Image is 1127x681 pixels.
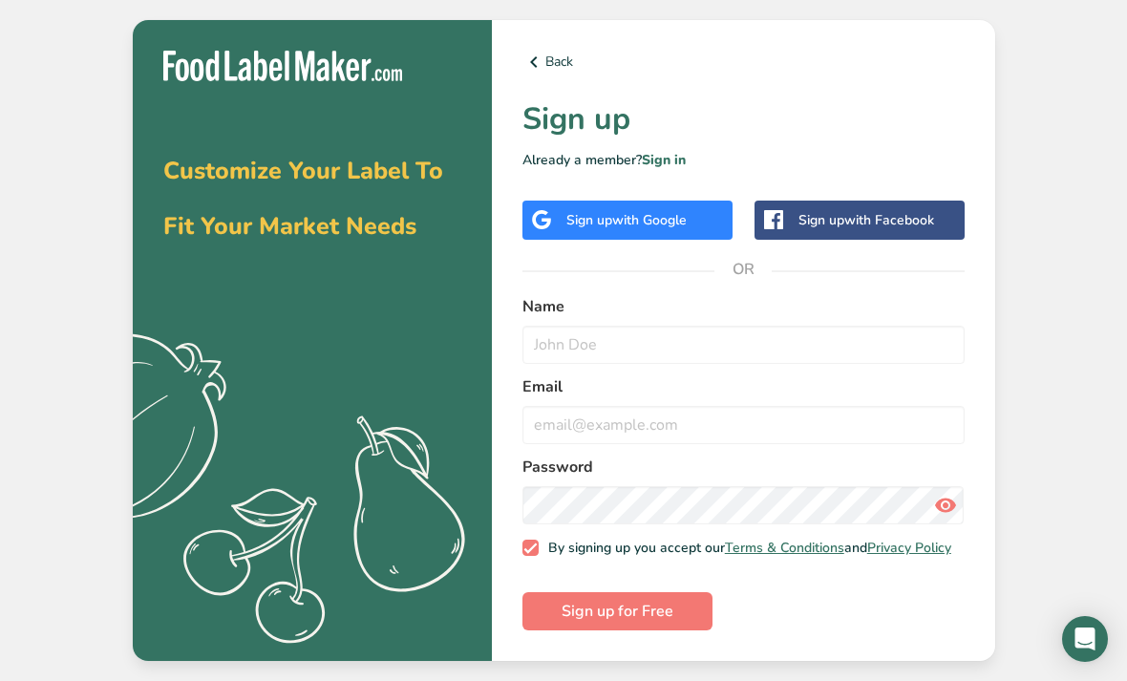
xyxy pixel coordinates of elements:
h1: Sign up [522,96,965,142]
label: Password [522,456,965,479]
img: Food Label Maker [163,51,402,82]
button: Sign up for Free [522,592,712,630]
a: Terms & Conditions [725,539,844,557]
span: OR [714,241,772,298]
a: Back [522,51,965,74]
input: John Doe [522,326,965,364]
div: Open Intercom Messenger [1062,616,1108,662]
span: with Facebook [844,211,934,229]
label: Email [522,375,965,398]
span: By signing up you accept our and [539,540,951,557]
span: Sign up for Free [562,600,673,623]
span: Customize Your Label To Fit Your Market Needs [163,155,443,243]
div: Sign up [798,210,934,230]
a: Sign in [642,151,686,169]
span: with Google [612,211,687,229]
div: Sign up [566,210,687,230]
label: Name [522,295,965,318]
a: Privacy Policy [867,539,951,557]
input: email@example.com [522,406,965,444]
p: Already a member? [522,150,965,170]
